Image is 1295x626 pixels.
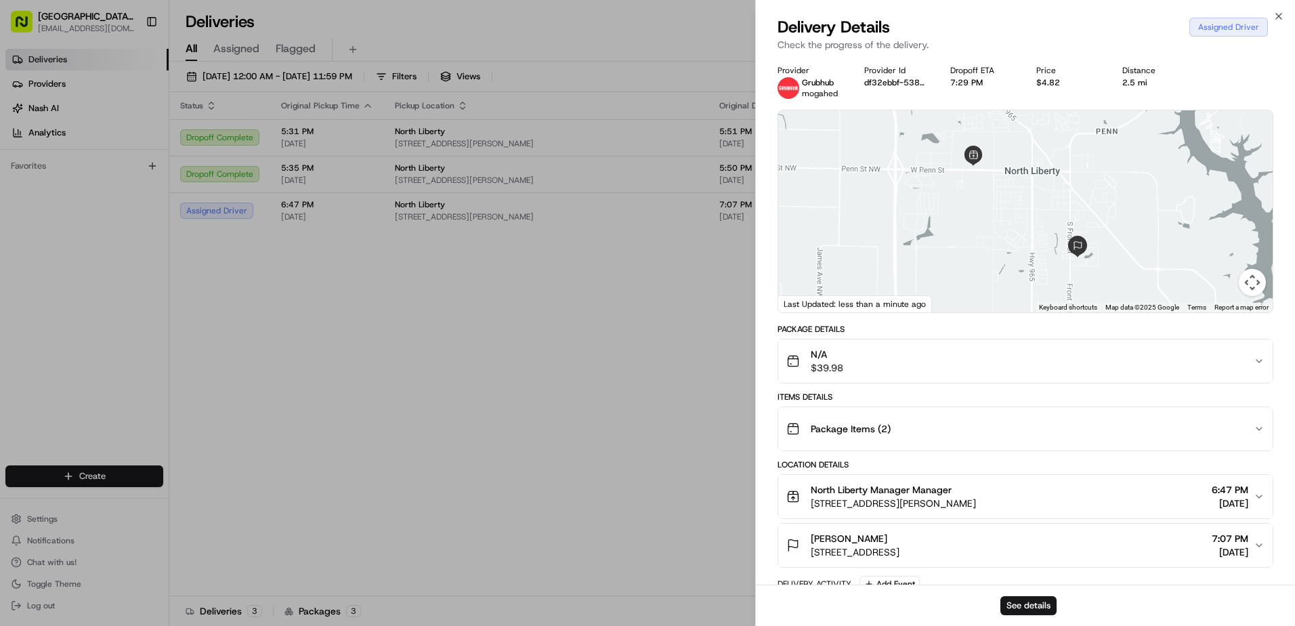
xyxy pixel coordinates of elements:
[1122,65,1187,76] div: Distance
[8,297,109,322] a: 📗Knowledge Base
[14,304,24,315] div: 📗
[1239,269,1266,296] button: Map camera controls
[61,143,186,154] div: We're available if you need us!
[778,324,1273,335] div: Package Details
[1212,545,1248,559] span: [DATE]
[230,133,247,150] button: Start new chat
[14,197,35,219] img: Liam S.
[210,173,247,190] button: See all
[950,77,1015,88] div: 7:29 PM
[1036,77,1101,88] div: $4.82
[778,524,1273,567] button: [PERSON_NAME][STREET_ADDRESS]7:07 PM[DATE]
[42,247,179,257] span: [PERSON_NAME] [PERSON_NAME]
[1036,65,1101,76] div: Price
[190,247,217,257] span: [DATE]
[802,88,838,99] span: mogahed
[1214,304,1269,311] a: Report a map error
[1212,483,1248,497] span: 6:47 PM
[14,234,35,255] img: Dianne Alexi Soriano
[811,497,976,510] span: [STREET_ADDRESS][PERSON_NAME]
[778,475,1273,518] button: North Liberty Manager Manager[STREET_ADDRESS][PERSON_NAME]6:47 PM[DATE]
[112,210,117,221] span: •
[811,422,891,436] span: Package Items ( 2 )
[1212,532,1248,545] span: 7:07 PM
[14,54,247,76] p: Welcome 👋
[128,303,217,316] span: API Documentation
[27,247,38,258] img: 1736555255976-a54dd68f-1ca7-489b-9aae-adbdc363a1c4
[1187,304,1206,311] a: Terms (opens in new tab)
[864,77,929,88] button: df32ebbf-538e-51ff-a6ff-17190f0db25a
[778,407,1273,451] button: Package Items (2)
[802,77,834,88] span: Grubhub
[778,16,890,38] span: Delivery Details
[95,335,164,346] a: Powered byPylon
[1039,303,1097,312] button: Keyboard shortcuts
[782,295,826,312] a: Open this area in Google Maps (opens a new window)
[109,297,223,322] a: 💻API Documentation
[778,77,799,99] img: 5e692f75ce7d37001a5d71f1
[950,65,1015,76] div: Dropoff ETA
[778,459,1273,470] div: Location Details
[42,210,110,221] span: [PERSON_NAME]
[135,336,164,346] span: Pylon
[778,339,1273,383] button: N/A$39.98
[811,545,899,559] span: [STREET_ADDRESS]
[811,483,952,497] span: North Liberty Manager Manager
[778,295,932,312] div: Last Updated: less than a minute ago
[778,392,1273,402] div: Items Details
[182,247,187,257] span: •
[27,211,38,222] img: 1736555255976-a54dd68f-1ca7-489b-9aae-adbdc363a1c4
[1122,77,1187,88] div: 2.5 mi
[28,129,53,154] img: 5e9a9d7314ff4150bce227a61376b483.jpg
[1105,304,1179,311] span: Map data ©2025 Google
[811,361,843,375] span: $39.98
[120,210,148,221] span: [DATE]
[27,303,104,316] span: Knowledge Base
[859,576,920,592] button: Add Event
[114,304,125,315] div: 💻
[782,295,826,312] img: Google
[14,176,91,187] div: Past conversations
[1212,497,1248,510] span: [DATE]
[778,38,1273,51] p: Check the progress of the delivery.
[778,65,842,76] div: Provider
[778,579,851,589] div: Delivery Activity
[14,14,41,41] img: Nash
[811,348,843,361] span: N/A
[61,129,222,143] div: Start new chat
[14,129,38,154] img: 1736555255976-a54dd68f-1ca7-489b-9aae-adbdc363a1c4
[811,532,887,545] span: [PERSON_NAME]
[864,65,929,76] div: Provider Id
[35,87,224,102] input: Clear
[1000,596,1057,615] button: See details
